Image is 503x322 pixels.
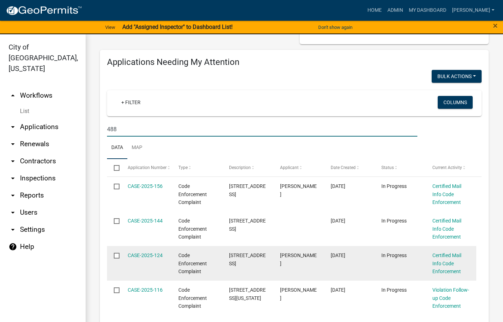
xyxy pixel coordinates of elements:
[229,183,266,197] span: 506 E 2ND AVE
[178,287,207,309] span: Code Enforcement Complaint
[331,287,345,293] span: 07/16/2025
[222,159,273,176] datatable-header-cell: Description
[406,4,449,17] a: My Dashboard
[128,252,163,258] a: CASE-2025-124
[324,159,375,176] datatable-header-cell: Date Created
[107,159,121,176] datatable-header-cell: Select
[381,218,407,224] span: In Progress
[280,165,299,170] span: Applicant
[493,21,498,31] span: ×
[178,183,207,205] span: Code Enforcement Complaint
[127,137,147,159] a: Map
[432,252,461,275] a: Certified Mail Info Code Enforcement
[229,287,266,301] span: 1111 E IOWA AVE
[178,218,207,240] span: Code Enforcement Complaint
[331,218,345,224] span: 07/31/2025
[128,165,167,170] span: Application Number
[9,174,17,183] i: arrow_drop_down
[381,287,407,293] span: In Progress
[365,4,385,17] a: Home
[9,140,17,148] i: arrow_drop_down
[229,165,251,170] span: Description
[381,252,407,258] span: In Progress
[9,123,17,131] i: arrow_drop_down
[121,159,171,176] datatable-header-cell: Application Number
[426,159,476,176] datatable-header-cell: Current Activity
[9,242,17,251] i: help
[229,218,266,232] span: 209 S 15TH ST
[172,159,222,176] datatable-header-cell: Type
[493,21,498,30] button: Close
[107,122,417,137] input: Search for applications
[9,157,17,165] i: arrow_drop_down
[432,218,461,240] a: Certified Mail Info Code Enforcement
[178,165,188,170] span: Type
[102,21,118,33] a: View
[128,218,163,224] a: CASE-2025-144
[9,225,17,234] i: arrow_drop_down
[128,183,163,189] a: CASE-2025-156
[381,165,394,170] span: Status
[280,183,317,197] span: Michael Visser
[9,208,17,217] i: arrow_drop_down
[385,4,406,17] a: Admin
[331,165,356,170] span: Date Created
[229,252,266,266] span: 1602 E 2ND AVE
[128,287,163,293] a: CASE-2025-116
[9,91,17,100] i: arrow_drop_up
[331,183,345,189] span: 08/06/2025
[9,191,17,200] i: arrow_drop_down
[331,252,345,258] span: 07/21/2025
[432,287,469,309] a: Violation Follow-up Code Enforcement
[116,96,146,109] a: + Filter
[178,252,207,275] span: Code Enforcement Complaint
[315,21,355,33] button: Don't show again
[432,183,461,205] a: Certified Mail Info Code Enforcement
[381,183,407,189] span: In Progress
[280,287,317,301] span: Timothy Little
[107,57,482,67] h4: Applications Needing My Attention
[273,159,324,176] datatable-header-cell: Applicant
[432,70,482,83] button: Bulk Actions
[280,252,317,266] span: Michael Visser
[107,137,127,159] a: Data
[438,96,473,109] button: Columns
[449,4,497,17] a: [PERSON_NAME]
[432,165,462,170] span: Current Activity
[375,159,425,176] datatable-header-cell: Status
[122,24,233,30] strong: Add "Assigned Inspector" to Dashboard List!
